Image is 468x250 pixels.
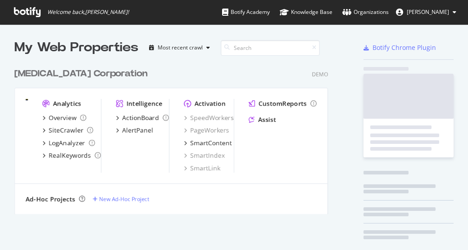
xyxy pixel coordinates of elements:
div: SmartContent [190,138,232,147]
div: My Web Properties [14,39,138,57]
div: Ad-Hoc Projects [26,195,75,204]
a: SiteCrawler [42,126,93,135]
span: Grizelle De Souza [407,8,449,16]
a: Overview [42,113,86,122]
a: [MEDICAL_DATA] Corporation [14,67,151,80]
a: RealKeywords [42,151,101,160]
a: LogAnalyzer [42,138,95,147]
div: LogAnalyzer [49,138,85,147]
div: Botify Chrome Plugin [373,43,436,52]
a: SmartContent [184,138,232,147]
a: SpeedWorkers [184,113,234,122]
div: Intelligence [127,99,162,108]
div: New Ad-Hoc Project [99,195,149,203]
button: Most recent crawl [145,40,214,55]
div: AlertPanel [122,126,153,135]
img: Cognex Corporation [26,99,28,101]
div: [MEDICAL_DATA] Corporation [14,67,148,80]
div: Activation [195,99,226,108]
div: Botify Academy [222,8,270,17]
div: Overview [49,113,77,122]
div: SiteCrawler [49,126,83,135]
a: ActionBoard [116,113,169,122]
div: grid [14,57,335,214]
a: SmartLink [184,164,220,173]
a: Assist [249,115,276,124]
a: AlertPanel [116,126,153,135]
a: New Ad-Hoc Project [92,195,149,203]
div: ActionBoard [122,113,159,122]
a: SmartIndex [184,151,225,160]
input: Search [221,40,320,56]
div: Demo [312,71,328,78]
a: Botify Chrome Plugin [363,43,436,52]
div: RealKeywords [49,151,91,160]
a: PageWorkers [184,126,229,135]
div: Organizations [342,8,389,17]
span: Welcome back, [PERSON_NAME] ! [47,9,129,16]
div: Assist [258,115,276,124]
a: CustomReports [249,99,317,108]
div: Most recent crawl [158,45,203,50]
div: CustomReports [259,99,307,108]
button: [PERSON_NAME] [389,5,463,19]
div: Analytics [53,99,81,108]
div: Knowledge Base [280,8,332,17]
